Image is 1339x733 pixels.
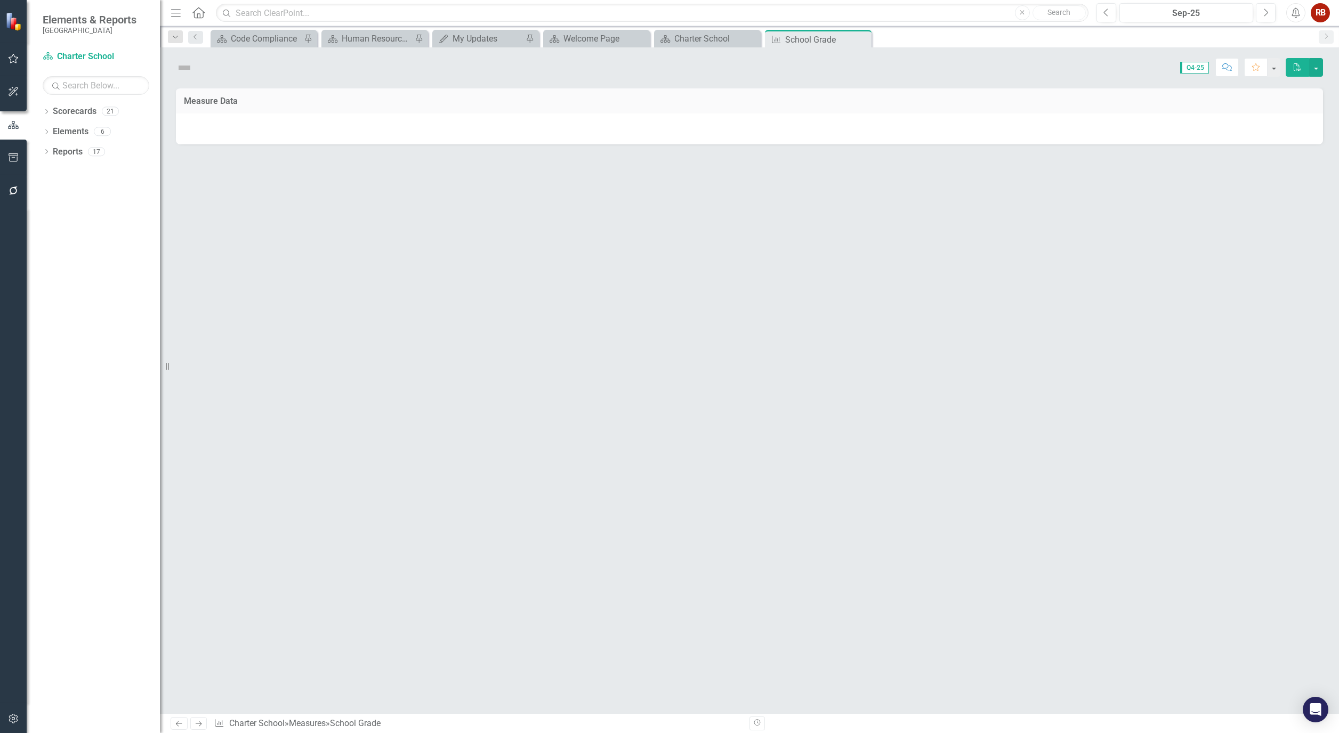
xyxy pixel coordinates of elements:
button: RB [1311,3,1330,22]
img: ClearPoint Strategy [4,11,25,31]
div: My Updates [453,32,523,45]
a: Charter School [657,32,758,45]
div: 21 [102,107,119,116]
a: Charter School [229,718,285,728]
div: School Grade [330,718,381,728]
div: Welcome Page [563,32,647,45]
a: Reports [53,146,83,158]
a: Human Resources Analytics Dashboard [324,32,412,45]
a: Code Compliance [213,32,301,45]
div: School Grade [785,33,869,46]
h3: Measure Data [184,96,1315,106]
div: Human Resources Analytics Dashboard [342,32,412,45]
input: Search ClearPoint... [216,4,1088,22]
div: Code Compliance [231,32,301,45]
button: Search [1033,5,1086,20]
small: [GEOGRAPHIC_DATA] [43,26,136,35]
button: Sep-25 [1119,3,1253,22]
div: Sep-25 [1123,7,1249,20]
a: My Updates [435,32,523,45]
div: 6 [94,127,111,136]
div: Open Intercom Messenger [1303,697,1328,722]
span: Q4-25 [1180,62,1209,74]
input: Search Below... [43,76,149,95]
a: Welcome Page [546,32,647,45]
span: Elements & Reports [43,13,136,26]
div: » » [214,718,741,730]
a: Charter School [43,51,149,63]
a: Scorecards [53,105,96,118]
a: Elements [53,126,88,138]
div: 17 [88,147,105,156]
a: Measures [289,718,326,728]
span: Search [1047,8,1070,17]
div: Charter School [674,32,758,45]
img: Not Defined [176,59,193,76]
